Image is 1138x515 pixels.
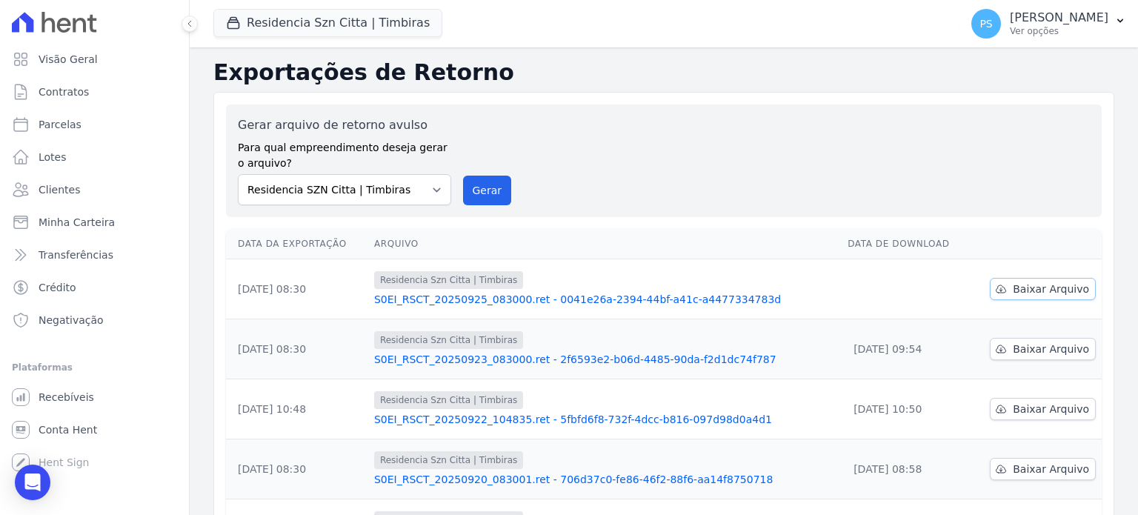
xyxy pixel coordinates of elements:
a: Conta Hent [6,415,183,445]
th: Arquivo [368,229,842,259]
label: Para qual empreendimento deseja gerar o arquivo? [238,134,451,171]
a: Minha Carteira [6,207,183,237]
span: Crédito [39,280,76,295]
span: Residencia Szn Citta | Timbiras [374,271,523,289]
span: Baixar Arquivo [1013,462,1089,476]
td: [DATE] 10:50 [842,379,969,439]
button: Gerar [463,176,512,205]
div: Open Intercom Messenger [15,465,50,500]
a: Baixar Arquivo [990,278,1096,300]
span: Contratos [39,84,89,99]
label: Gerar arquivo de retorno avulso [238,116,451,134]
td: [DATE] 08:58 [842,439,969,499]
th: Data de Download [842,229,969,259]
td: [DATE] 08:30 [226,319,368,379]
span: Visão Geral [39,52,98,67]
a: Recebíveis [6,382,183,412]
span: Residencia Szn Citta | Timbiras [374,331,523,349]
span: Recebíveis [39,390,94,405]
a: Clientes [6,175,183,205]
span: Lotes [39,150,67,165]
a: S0EI_RSCT_20250925_083000.ret - 0041e26a-2394-44bf-a41c-a4477334783d [374,292,836,307]
h2: Exportações de Retorno [213,59,1114,86]
span: Transferências [39,247,113,262]
span: Baixar Arquivo [1013,282,1089,296]
th: Data da Exportação [226,229,368,259]
span: Negativação [39,313,104,328]
a: Baixar Arquivo [990,398,1096,420]
span: Residencia Szn Citta | Timbiras [374,391,523,409]
td: [DATE] 08:30 [226,259,368,319]
a: Transferências [6,240,183,270]
span: Parcelas [39,117,81,132]
td: [DATE] 10:48 [226,379,368,439]
button: Residencia Szn Citta | Timbiras [213,9,442,37]
a: S0EI_RSCT_20250920_083001.ret - 706d37c0-fe86-46f2-88f6-aa14f8750718 [374,472,836,487]
a: Visão Geral [6,44,183,74]
a: Baixar Arquivo [990,338,1096,360]
a: Contratos [6,77,183,107]
span: Clientes [39,182,80,197]
a: Crédito [6,273,183,302]
div: Plataformas [12,359,177,376]
td: [DATE] 08:30 [226,439,368,499]
span: Baixar Arquivo [1013,402,1089,416]
a: Lotes [6,142,183,172]
a: S0EI_RSCT_20250922_104835.ret - 5fbfd6f8-732f-4dcc-b816-097d98d0a4d1 [374,412,836,427]
span: Baixar Arquivo [1013,342,1089,356]
button: PS [PERSON_NAME] Ver opções [959,3,1138,44]
span: PS [979,19,992,29]
td: [DATE] 09:54 [842,319,969,379]
a: Parcelas [6,110,183,139]
p: Ver opções [1010,25,1108,37]
a: Baixar Arquivo [990,458,1096,480]
span: Residencia Szn Citta | Timbiras [374,451,523,469]
a: Negativação [6,305,183,335]
span: Conta Hent [39,422,97,437]
p: [PERSON_NAME] [1010,10,1108,25]
span: Minha Carteira [39,215,115,230]
a: S0EI_RSCT_20250923_083000.ret - 2f6593e2-b06d-4485-90da-f2d1dc74f787 [374,352,836,367]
